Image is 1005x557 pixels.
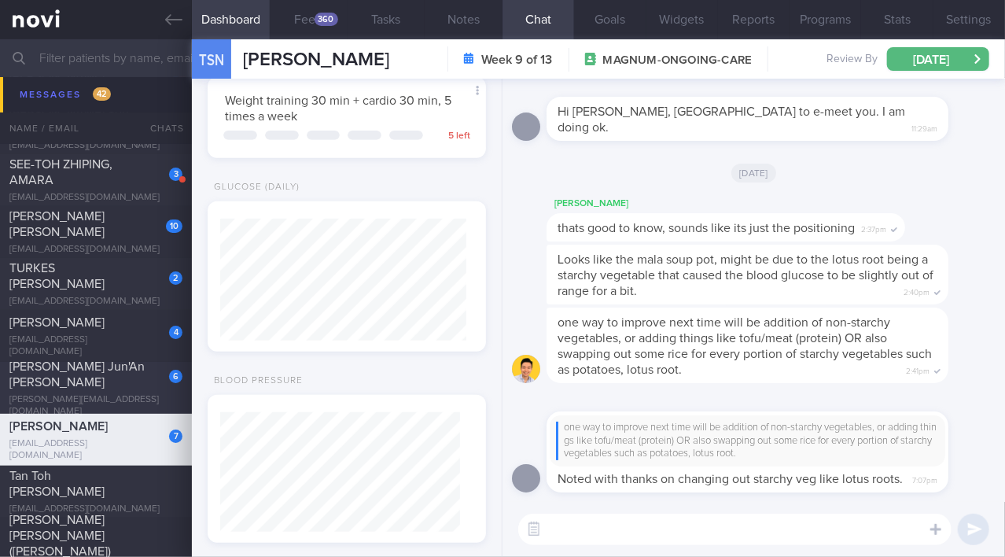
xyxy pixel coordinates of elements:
div: Blood Pressure [208,375,303,387]
div: [EMAIL_ADDRESS][DOMAIN_NAME] [9,244,182,256]
div: 10 [166,219,182,233]
strong: Week 9 of 13 [482,52,553,68]
div: [EMAIL_ADDRESS][DOMAIN_NAME] [9,334,182,358]
span: [PERSON_NAME] Seh [PERSON_NAME] [9,106,129,135]
span: 2:40pm [904,283,930,298]
div: one way to improve next time will be addition of non-starchy vegetables, or adding things like to... [556,422,939,460]
div: [EMAIL_ADDRESS][DOMAIN_NAME] [9,438,182,462]
div: 7 [169,430,182,443]
span: Review By [826,53,878,67]
span: 11:29am [911,120,937,135]
span: Tan Toh [PERSON_NAME] [9,470,105,498]
div: 360 [315,13,338,26]
span: thats good to know, sounds like its just the positioning [558,222,855,234]
div: 3 [169,168,182,181]
span: Noted with thanks on changing out starchy veg like lotus roots. [558,473,903,485]
div: [PERSON_NAME][EMAIL_ADDRESS][DOMAIN_NAME] [9,394,182,418]
span: [PERSON_NAME] [9,420,108,433]
div: [EMAIL_ADDRESS][DOMAIN_NAME] [9,296,182,308]
div: [EMAIL_ADDRESS][DOMAIN_NAME] [9,192,182,204]
span: [PERSON_NAME] [243,50,389,69]
span: Weight training 30 min + cardio 30 min, 5 times a week [225,94,451,123]
div: 4 [169,116,182,129]
span: [PERSON_NAME] Jun'An [PERSON_NAME] [9,360,145,389]
span: SEE-TOH ZHIPING, AMARA [9,158,112,186]
span: Hi [PERSON_NAME], [GEOGRAPHIC_DATA] to e-meet you. I am doing ok. [558,105,905,134]
span: one way to improve next time will be addition of non-starchy vegetables, or adding things like to... [558,316,932,376]
span: 2:37pm [861,220,886,235]
div: 5 left [431,131,470,142]
span: 2:41pm [906,362,930,377]
span: [PERSON_NAME] [PERSON_NAME] [9,210,105,238]
span: 7:07pm [912,471,937,486]
div: [EMAIL_ADDRESS][DOMAIN_NAME] [9,88,182,100]
div: 6 [169,370,182,383]
div: Glucose (Daily) [208,182,300,194]
span: TURKES [PERSON_NAME] [9,262,105,290]
span: [DATE] [731,164,776,183]
div: [PERSON_NAME] [547,194,952,213]
button: [DATE] [887,47,989,71]
span: MAGNUM-ONGOING-CARE [603,53,753,68]
div: [EMAIL_ADDRESS][DOMAIN_NAME] [9,504,182,515]
div: 2 [169,271,182,285]
span: Looks like the mala soup pot, might be due to the lotus root being a starchy vegetable that cause... [558,253,933,297]
div: 4 [169,326,182,339]
span: [PERSON_NAME] [9,316,105,329]
div: [EMAIL_ADDRESS][DOMAIN_NAME] [9,140,182,152]
div: TSN [188,30,235,90]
